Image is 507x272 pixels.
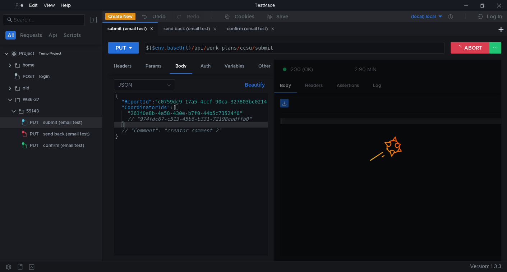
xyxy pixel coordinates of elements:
button: Redo [171,11,204,22]
span: POST [23,71,35,82]
button: Beautify [242,80,268,89]
button: Requests [18,31,44,40]
div: old [23,83,29,93]
div: submit (email test) [107,25,153,33]
button: Scripts [61,31,83,40]
button: (local) local [393,11,443,22]
div: send back (email test) [163,25,217,33]
input: Search... [14,16,80,24]
div: confirm (email test) [43,140,84,151]
div: 59143 [26,106,39,116]
div: PUT [116,44,126,52]
div: Save [276,14,288,19]
div: confirm (email test) [227,25,275,33]
button: Create New [105,13,135,20]
div: Project [19,48,34,59]
button: ABORT [451,42,489,54]
div: (local) local [411,13,436,20]
div: Cookies [235,12,254,21]
span: Loading... [22,120,28,126]
div: Variables [219,60,250,73]
div: W36-37 [23,94,39,105]
span: Version: 1.3.3 [470,261,501,272]
div: Temp Project [39,48,61,59]
span: PUT [30,140,39,151]
div: Params [140,60,167,73]
div: Redo [187,12,199,21]
div: login [39,71,50,82]
button: All [5,31,16,40]
div: Headers [108,60,137,73]
button: PUT [108,42,139,54]
div: Log In [487,12,502,21]
button: Api [46,31,59,40]
div: Auth [195,60,216,73]
span: PUT [30,117,39,128]
div: send back (email test) [43,129,90,139]
div: Body [170,60,192,74]
span: PUT [30,129,39,139]
div: Undo [152,12,166,21]
button: Undo [135,11,171,22]
div: submit (email test) [43,117,83,128]
div: Other [253,60,276,73]
div: home [23,60,34,70]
